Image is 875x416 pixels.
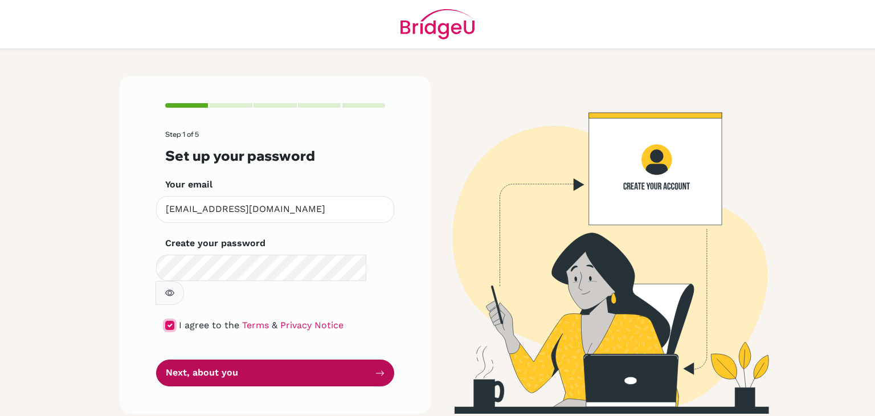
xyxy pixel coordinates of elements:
span: Step 1 of 5 [165,130,199,138]
a: Terms [242,320,269,331]
button: Next, about you [156,360,394,386]
input: Insert your email* [156,196,394,223]
h3: Set up your password [165,148,385,164]
span: & [272,320,277,331]
span: I agree to the [179,320,239,331]
label: Your email [165,178,212,191]
label: Create your password [165,236,265,250]
a: Privacy Notice [280,320,344,331]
